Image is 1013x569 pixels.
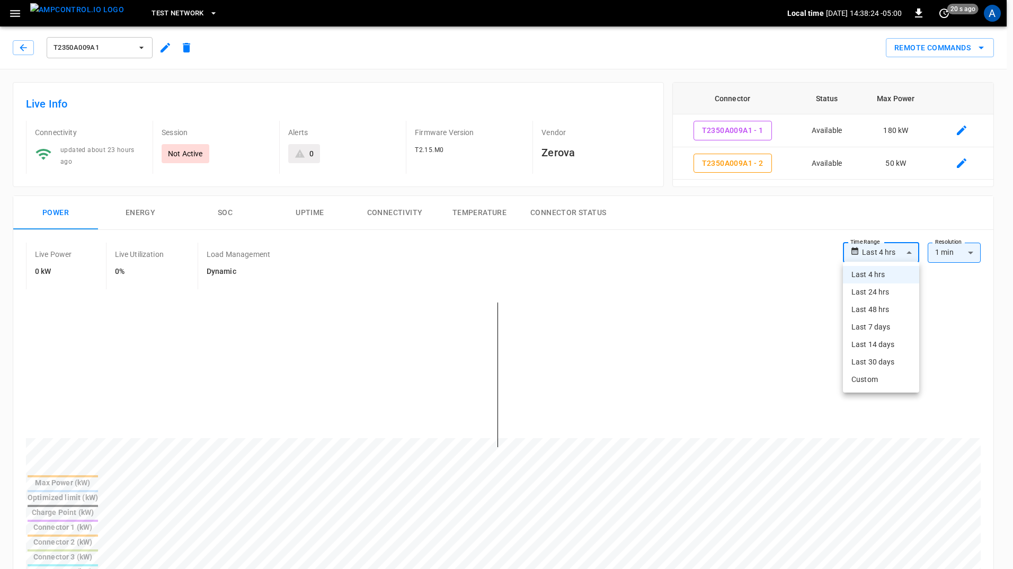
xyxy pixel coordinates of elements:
[843,371,919,388] li: Custom
[843,353,919,371] li: Last 30 days
[843,266,919,283] li: Last 4 hrs
[843,336,919,353] li: Last 14 days
[843,318,919,336] li: Last 7 days
[843,283,919,301] li: Last 24 hrs
[843,301,919,318] li: Last 48 hrs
